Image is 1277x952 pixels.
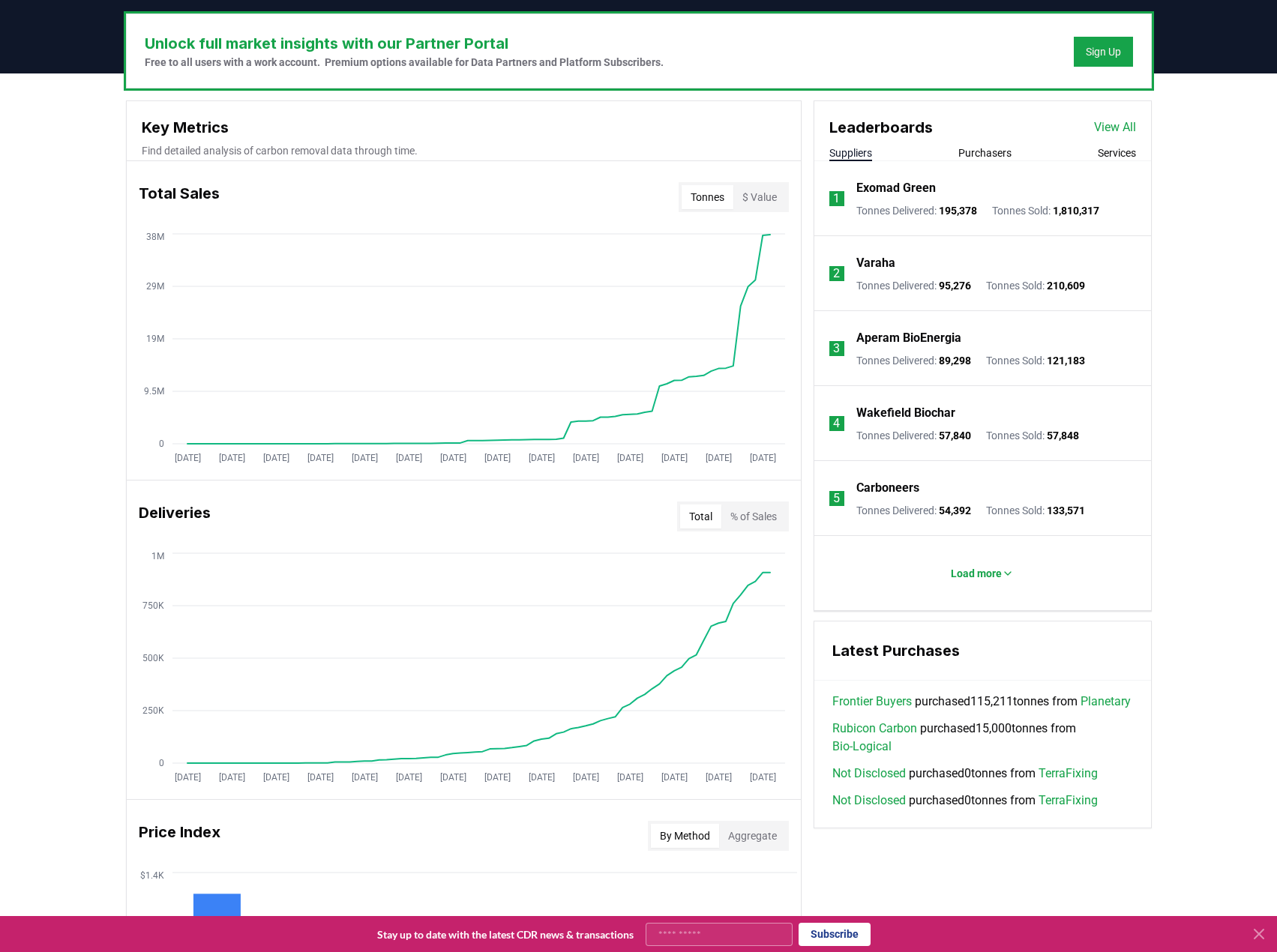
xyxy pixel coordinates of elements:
[951,566,1002,581] p: Load more
[856,353,971,368] p: Tonnes Delivered :
[832,693,912,711] a: Frontier Buyers
[142,705,164,716] tspan: 250K
[146,334,164,344] tspan: 19M
[829,145,872,160] button: Suppliers
[939,280,971,292] span: 95,276
[145,55,664,70] p: Free to all users with a work account. Premium options available for Data Partners and Platform S...
[439,453,466,463] tspan: [DATE]
[705,453,731,463] tspan: [DATE]
[958,145,1012,160] button: Purchasers
[833,415,840,433] p: 4
[749,453,775,463] tspan: [DATE]
[939,430,971,442] span: 57,840
[395,772,421,783] tspan: [DATE]
[484,772,510,783] tspan: [DATE]
[829,116,933,139] h3: Leaderboards
[142,600,164,611] tspan: 750K
[144,386,164,397] tspan: 9.5M
[1081,693,1131,711] a: Planetary
[939,558,1026,588] button: Load more
[1047,430,1079,442] span: 57,848
[832,792,906,810] a: Not Disclosed
[832,720,917,738] a: Rubicon Carbon
[832,792,1098,810] span: purchased 0 tonnes from
[856,428,971,443] p: Tonnes Delivered :
[142,653,164,663] tspan: 500K
[528,772,554,783] tspan: [DATE]
[651,824,719,848] button: By Method
[832,639,1133,662] h3: Latest Purchases
[939,205,977,217] span: 195,378
[395,453,421,463] tspan: [DATE]
[139,501,211,531] h3: Deliveries
[151,551,164,561] tspan: 1M
[992,203,1099,218] p: Tonnes Sold :
[142,143,786,158] p: Find detailed analysis of carbon removal data through time.
[351,772,377,783] tspan: [DATE]
[661,772,687,783] tspan: [DATE]
[719,824,786,848] button: Aggregate
[939,504,971,516] span: 54,392
[142,116,786,139] h3: Key Metrics
[833,265,840,283] p: 2
[856,479,919,497] a: Carboneers
[832,738,892,756] a: Bio-Logical
[682,185,733,209] button: Tonnes
[484,453,510,463] tspan: [DATE]
[572,453,598,463] tspan: [DATE]
[1039,792,1098,810] a: TerraFixing
[218,772,244,783] tspan: [DATE]
[528,453,554,463] tspan: [DATE]
[439,772,466,783] tspan: [DATE]
[307,453,333,463] tspan: [DATE]
[1098,145,1136,160] button: Services
[856,203,977,218] p: Tonnes Delivered :
[146,281,164,292] tspan: 29M
[1094,118,1136,136] a: View All
[680,504,721,528] button: Total
[174,772,200,783] tspan: [DATE]
[832,693,1131,711] span: purchased 115,211 tonnes from
[174,453,200,463] tspan: [DATE]
[705,772,731,783] tspan: [DATE]
[145,32,664,55] h3: Unlock full market insights with our Partner Portal
[351,453,377,463] tspan: [DATE]
[986,278,1085,293] p: Tonnes Sold :
[1053,205,1099,217] span: 1,810,317
[139,821,220,851] h3: Price Index
[159,439,164,449] tspan: 0
[721,504,786,528] button: % of Sales
[572,772,598,783] tspan: [DATE]
[986,353,1085,368] p: Tonnes Sold :
[856,329,961,347] p: Aperam BioEnergia
[1039,765,1098,783] a: TerraFixing
[1074,37,1133,67] button: Sign Up
[939,355,971,367] span: 89,298
[749,772,775,783] tspan: [DATE]
[856,278,971,293] p: Tonnes Delivered :
[833,190,840,208] p: 1
[733,185,786,209] button: $ Value
[856,254,895,272] a: Varaha
[856,179,936,197] a: Exomad Green
[832,720,1133,756] span: purchased 15,000 tonnes from
[140,870,164,881] tspan: $1.4K
[1047,355,1085,367] span: 121,183
[616,453,643,463] tspan: [DATE]
[832,765,906,783] a: Not Disclosed
[1086,44,1121,59] a: Sign Up
[159,758,164,768] tspan: 0
[661,453,687,463] tspan: [DATE]
[856,404,955,422] a: Wakefield Biochar
[139,182,220,212] h3: Total Sales
[833,489,840,507] p: 5
[146,232,164,242] tspan: 38M
[986,428,1079,443] p: Tonnes Sold :
[1047,504,1085,516] span: 133,571
[856,503,971,518] p: Tonnes Delivered :
[262,453,289,463] tspan: [DATE]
